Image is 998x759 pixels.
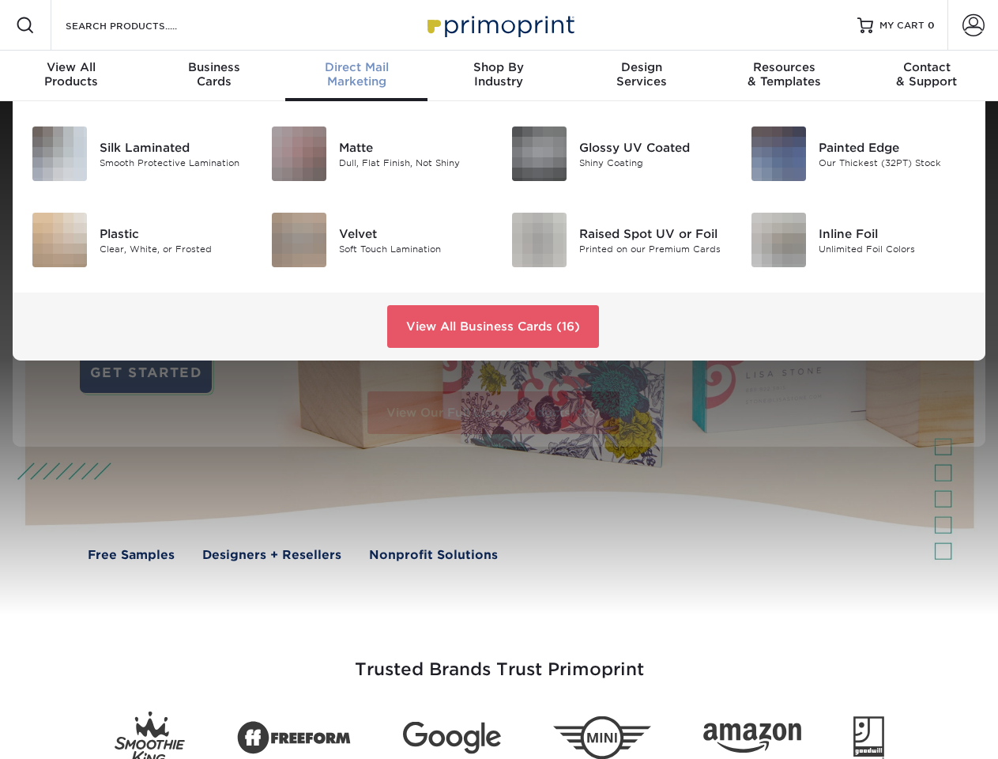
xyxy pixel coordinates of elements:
div: Services [571,60,713,89]
div: Industry [427,60,570,89]
a: Direct MailMarketing [285,51,427,101]
span: Business [142,60,284,74]
div: & Templates [713,60,855,89]
img: Google [403,722,501,754]
span: Design [571,60,713,74]
span: Direct Mail [285,60,427,74]
span: Shop By [427,60,570,74]
img: Primoprint [420,8,578,42]
a: Shop ByIndustry [427,51,570,101]
input: SEARCH PRODUCTS..... [64,16,218,35]
span: 0 [928,20,935,31]
a: Resources& Templates [713,51,855,101]
span: MY CART [879,19,925,32]
h3: Trusted Brands Trust Primoprint [37,621,962,699]
iframe: Google Customer Reviews [4,711,134,753]
span: Resources [713,60,855,74]
div: Cards [142,60,284,89]
img: Amazon [703,723,801,753]
a: DesignServices [571,51,713,101]
a: BusinessCards [142,51,284,101]
a: View Our Full List of Products (28) [367,391,620,434]
a: View All Business Cards (16) [387,305,599,348]
div: Marketing [285,60,427,89]
img: Goodwill [853,716,884,759]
